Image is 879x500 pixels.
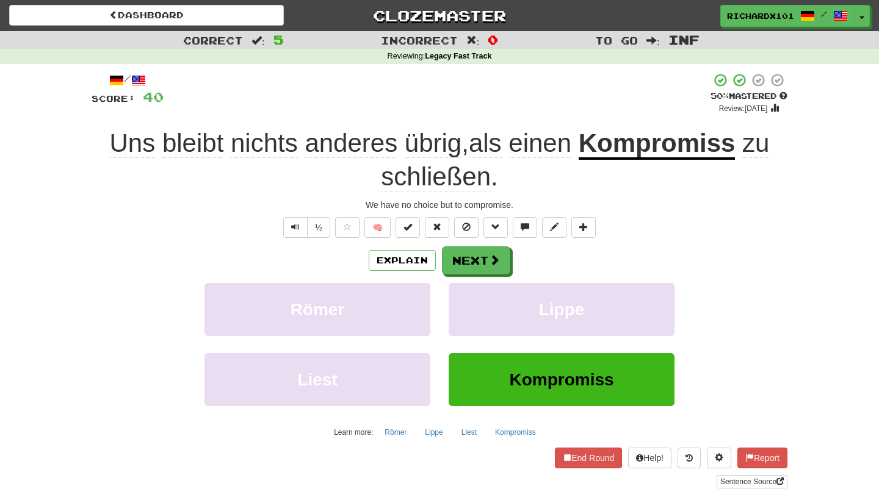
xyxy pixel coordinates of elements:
[727,10,794,21] span: RichardX101
[628,448,671,468] button: Help!
[381,34,458,46] span: Incorrect
[483,217,508,238] button: Grammar (alt+g)
[281,217,330,238] div: Text-to-speech controls
[204,283,430,336] button: Römer
[542,217,566,238] button: Edit sentence (alt+d)
[378,423,413,441] button: Römer
[305,129,397,158] span: anderes
[449,353,675,406] button: Kompromiss
[595,34,638,46] span: To go
[231,129,298,158] span: nichts
[742,129,769,158] span: zu
[539,300,585,319] span: Lippe
[717,475,787,488] a: Sentence Source
[204,353,430,406] button: Liest
[646,35,660,46] span: :
[821,10,827,18] span: /
[302,5,577,26] a: Clozemaster
[737,448,787,468] button: Report
[418,423,449,441] button: Lippe
[381,129,769,191] span: .
[678,448,701,468] button: Round history (alt+y)
[273,32,284,47] span: 5
[711,91,729,101] span: 50 %
[466,35,480,46] span: :
[396,217,420,238] button: Set this sentence to 100% Mastered (alt+m)
[381,162,491,191] span: schließen
[291,300,345,319] span: Römer
[711,91,787,102] div: Mastered
[9,5,284,26] a: Dashboard
[719,104,768,113] small: Review: [DATE]
[335,217,360,238] button: Favorite sentence (alt+f)
[405,129,461,158] span: übrig
[442,246,510,274] button: Next
[334,428,373,437] small: Learn more:
[183,34,243,46] span: Correct
[251,35,265,46] span: :
[364,217,391,238] button: 🧠
[488,423,543,441] button: Kompromiss
[508,129,571,158] span: einen
[92,199,787,211] div: We have no choice but to compromise.
[425,52,491,60] strong: Legacy Fast Track
[110,129,579,158] span: ,
[369,250,436,271] button: Explain
[488,32,498,47] span: 0
[162,129,223,158] span: bleibt
[720,5,855,27] a: RichardX101 /
[92,73,164,88] div: /
[449,283,675,336] button: Lippe
[513,217,537,238] button: Discuss sentence (alt+u)
[571,217,596,238] button: Add to collection (alt+a)
[297,370,337,389] span: Liest
[143,89,164,104] span: 40
[454,217,479,238] button: Ignore sentence (alt+i)
[509,370,613,389] span: Kompromiss
[469,129,502,158] span: als
[668,32,700,47] span: Inf
[425,217,449,238] button: Reset to 0% Mastered (alt+r)
[92,93,136,104] span: Score:
[110,129,156,158] span: Uns
[283,217,308,238] button: Play sentence audio (ctl+space)
[455,423,483,441] button: Liest
[307,217,330,238] button: ½
[579,129,736,160] u: Kompromiss
[555,448,622,468] button: End Round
